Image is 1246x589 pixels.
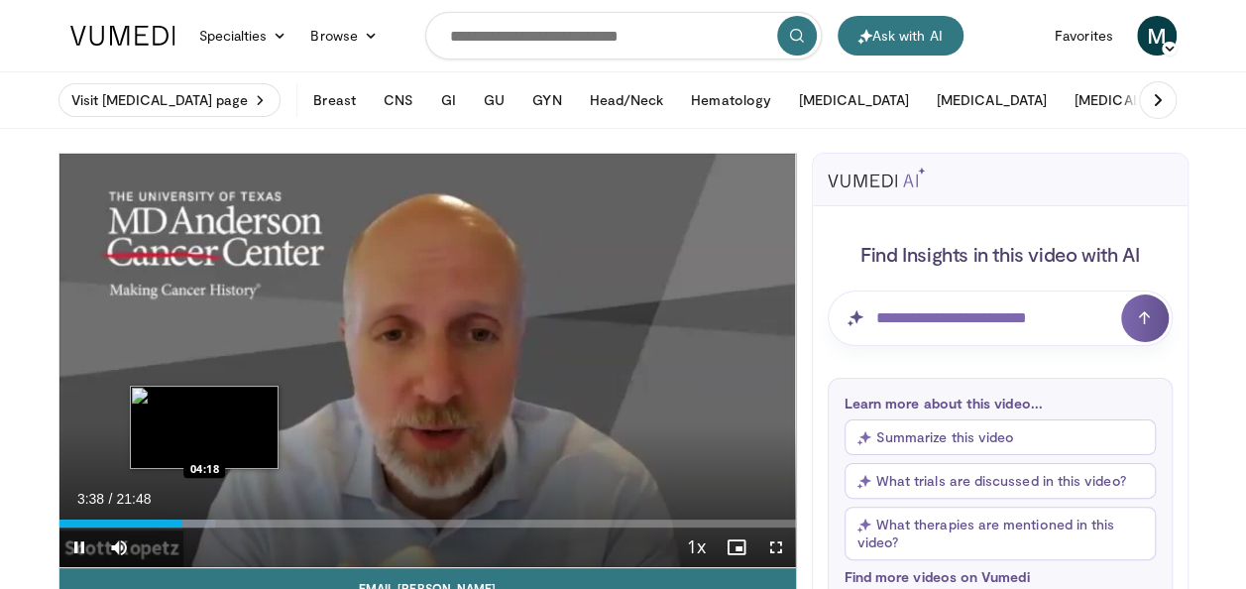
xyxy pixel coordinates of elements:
img: VuMedi Logo [70,26,175,46]
button: Pause [59,528,99,567]
video-js: Video Player [59,154,796,568]
div: Progress Bar [59,520,796,528]
button: Summarize this video [845,419,1156,455]
p: Find more videos on Vumedi [845,568,1156,585]
span: 3:38 [77,491,104,507]
button: Fullscreen [756,528,796,567]
button: GU [472,80,516,120]
span: 21:48 [116,491,151,507]
a: Specialties [187,16,299,56]
button: [MEDICAL_DATA] [787,80,921,120]
button: Head/Neck [577,80,675,120]
input: Question for AI [828,291,1173,346]
a: Visit [MEDICAL_DATA] page [58,83,282,117]
button: Mute [99,528,139,567]
a: M [1137,16,1177,56]
img: vumedi-ai-logo.svg [828,168,925,187]
button: Ask with AI [838,16,963,56]
p: Learn more about this video... [845,395,1156,412]
button: [MEDICAL_DATA] [925,80,1059,120]
button: GYN [520,80,573,120]
h4: Find Insights in this video with AI [828,241,1173,267]
button: GI [429,80,468,120]
button: [MEDICAL_DATA] [1063,80,1196,120]
button: CNS [372,80,425,120]
button: What therapies are mentioned in this video? [845,507,1156,560]
a: Favorites [1043,16,1125,56]
input: Search topics, interventions [425,12,822,59]
span: / [109,491,113,507]
a: Browse [298,16,390,56]
button: Enable picture-in-picture mode [717,528,756,567]
button: What trials are discussed in this video? [845,463,1156,499]
button: Hematology [679,80,783,120]
img: image.jpeg [130,386,279,469]
button: Breast [301,80,367,120]
button: Playback Rate [677,528,717,567]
